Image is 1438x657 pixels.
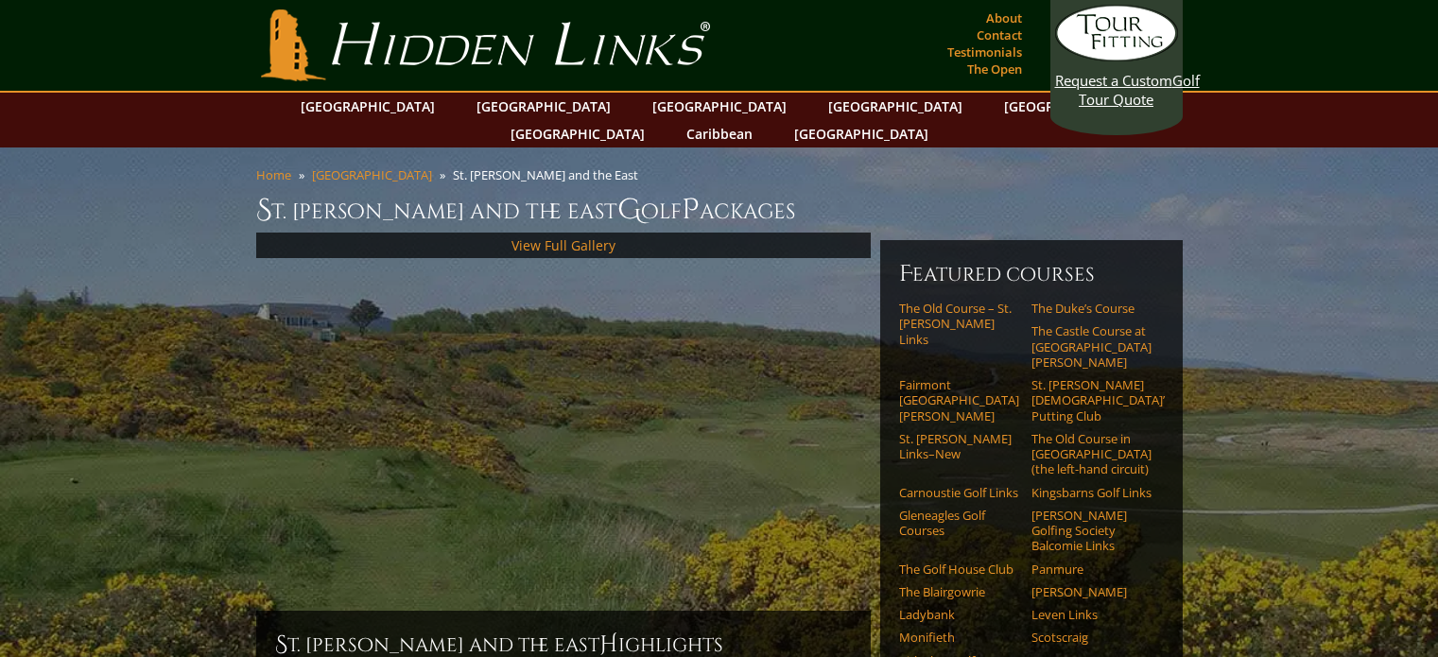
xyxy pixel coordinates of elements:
a: The Old Course – St. [PERSON_NAME] Links [899,301,1019,347]
a: Contact [972,22,1027,48]
a: [GEOGRAPHIC_DATA] [501,120,654,147]
a: Request a CustomGolf Tour Quote [1055,5,1178,109]
a: The Duke’s Course [1031,301,1152,316]
a: Carnoustie Golf Links [899,485,1019,500]
a: [PERSON_NAME] Golfing Society Balcomie Links [1031,508,1152,554]
a: View Full Gallery [511,236,615,254]
a: Ladybank [899,607,1019,622]
a: Fairmont [GEOGRAPHIC_DATA][PERSON_NAME] [899,377,1019,424]
a: The Old Course in [GEOGRAPHIC_DATA] (the left-hand circuit) [1031,431,1152,477]
a: The Castle Course at [GEOGRAPHIC_DATA][PERSON_NAME] [1031,323,1152,370]
span: G [617,191,641,229]
a: [GEOGRAPHIC_DATA] [785,120,938,147]
a: [GEOGRAPHIC_DATA] [819,93,972,120]
li: St. [PERSON_NAME] and the East [453,166,646,183]
a: St. [PERSON_NAME] Links–New [899,431,1019,462]
a: Testimonials [943,39,1027,65]
a: The Open [962,56,1027,82]
a: [GEOGRAPHIC_DATA] [312,166,432,183]
a: [GEOGRAPHIC_DATA] [643,93,796,120]
a: About [981,5,1027,31]
a: Scotscraig [1031,630,1152,645]
a: [GEOGRAPHIC_DATA] [467,93,620,120]
a: The Blairgowrie [899,584,1019,599]
a: Panmure [1031,562,1152,577]
a: [GEOGRAPHIC_DATA] [291,93,444,120]
a: Gleneagles Golf Courses [899,508,1019,539]
h1: St. [PERSON_NAME] and the East olf ackages [256,191,1183,229]
a: St. [PERSON_NAME] [DEMOGRAPHIC_DATA]’ Putting Club [1031,377,1152,424]
h6: Featured Courses [899,259,1164,289]
a: Leven Links [1031,607,1152,622]
a: The Golf House Club [899,562,1019,577]
a: [PERSON_NAME] [1031,584,1152,599]
a: [GEOGRAPHIC_DATA] [995,93,1148,120]
span: P [682,191,700,229]
a: Caribbean [677,120,762,147]
span: Request a Custom [1055,71,1172,90]
a: Kingsbarns Golf Links [1031,485,1152,500]
a: Home [256,166,291,183]
a: Monifieth [899,630,1019,645]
